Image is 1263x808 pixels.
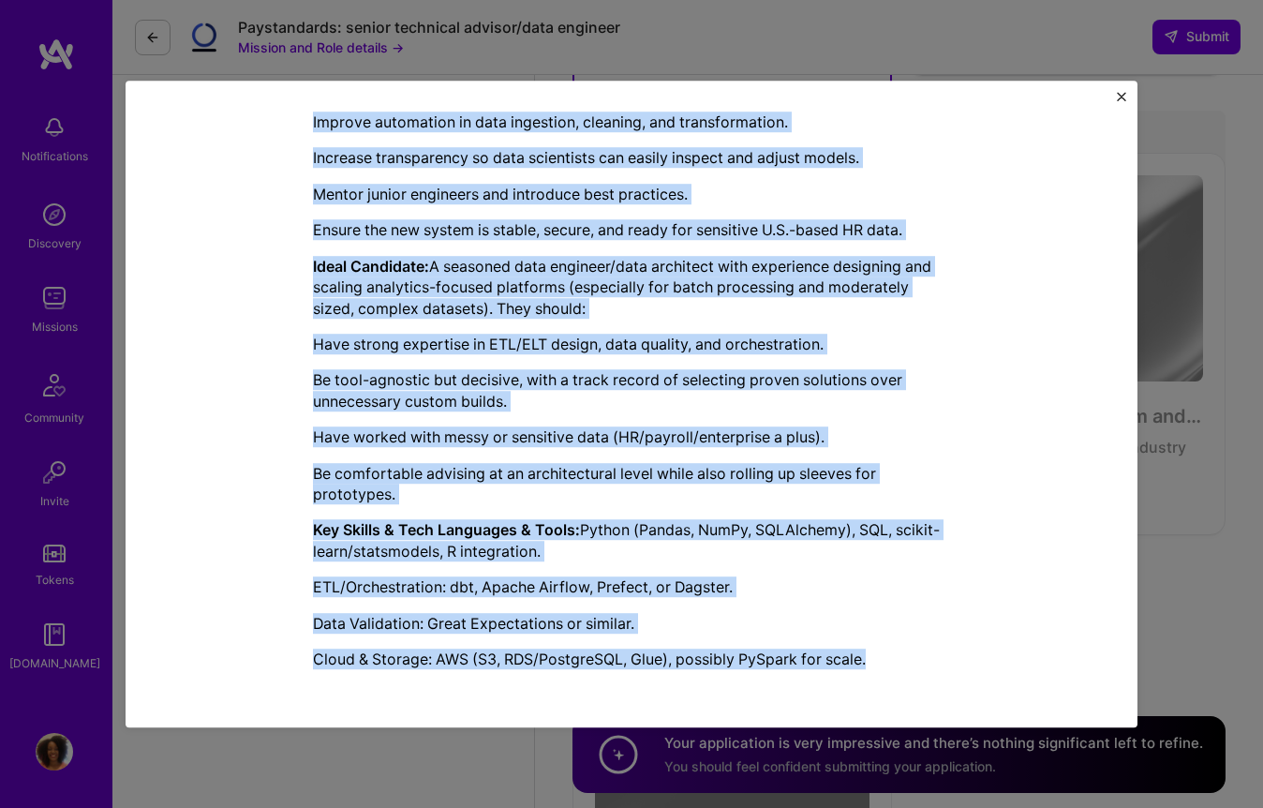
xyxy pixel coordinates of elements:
[313,256,950,319] p: A seasoned data engineer/data architect with experience designing and scaling analytics-focused p...
[313,334,950,354] p: Have strong expertise in ETL/ELT design, data quality, and orchestration.
[313,370,950,412] p: Be tool-agnostic but decisive, with a track record of selecting proven solutions over unnecessary...
[313,257,429,276] strong: Ideal Candidate:
[313,576,950,597] p: ETL/Orchestration: dbt, Apache Airflow, Prefect, or Dagster.
[313,520,950,562] p: Python (Pandas, NumPy, SQLAlchemy), SQL, scikit-learn/statsmodels, R integration.
[1117,92,1126,112] button: Close
[313,613,950,634] p: Data Validation: Great Expectations or similar.
[313,112,950,132] p: Improve automation in data ingestion, cleaning, and transformation.
[313,220,950,241] p: Ensure the new system is stable, secure, and ready for sensitive U.S.-based HR data.
[313,649,950,669] p: Cloud & Storage: AWS (S3, RDS/PostgreSQL, Glue), possibly PySpark for scale.
[313,463,950,505] p: Be comfortable advising at an architectural level while also rolling up sleeves for prototypes.
[313,148,950,169] p: Increase transparency so data scientists can easily inspect and adjust models.
[313,184,950,204] p: Mentor junior engineers and introduce best practices.
[313,521,580,540] strong: Key Skills & Tech Languages & Tools:
[313,426,950,447] p: Have worked with messy or sensitive data (HR/payroll/enterprise a plus).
